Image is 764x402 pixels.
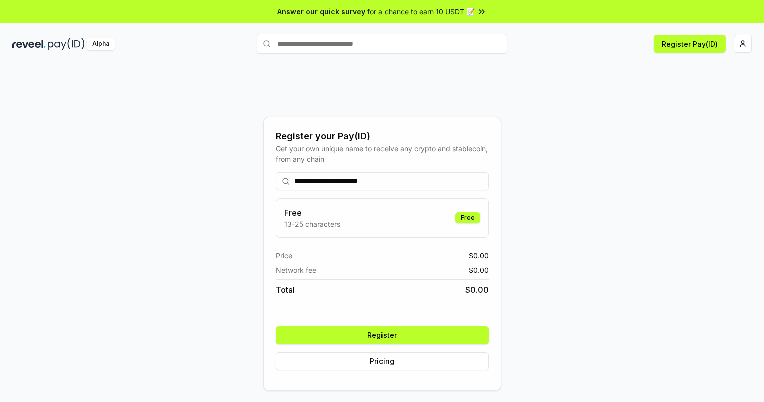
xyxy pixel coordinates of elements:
[276,284,295,296] span: Total
[277,6,365,17] span: Answer our quick survey
[284,207,340,219] h3: Free
[276,326,489,344] button: Register
[276,129,489,143] div: Register your Pay(ID)
[48,38,85,50] img: pay_id
[465,284,489,296] span: $ 0.00
[654,35,726,53] button: Register Pay(ID)
[12,38,46,50] img: reveel_dark
[284,219,340,229] p: 13-25 characters
[367,6,475,17] span: for a chance to earn 10 USDT 📝
[276,352,489,370] button: Pricing
[87,38,115,50] div: Alpha
[469,250,489,261] span: $ 0.00
[455,212,480,223] div: Free
[276,265,316,275] span: Network fee
[276,143,489,164] div: Get your own unique name to receive any crypto and stablecoin, from any chain
[276,250,292,261] span: Price
[469,265,489,275] span: $ 0.00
